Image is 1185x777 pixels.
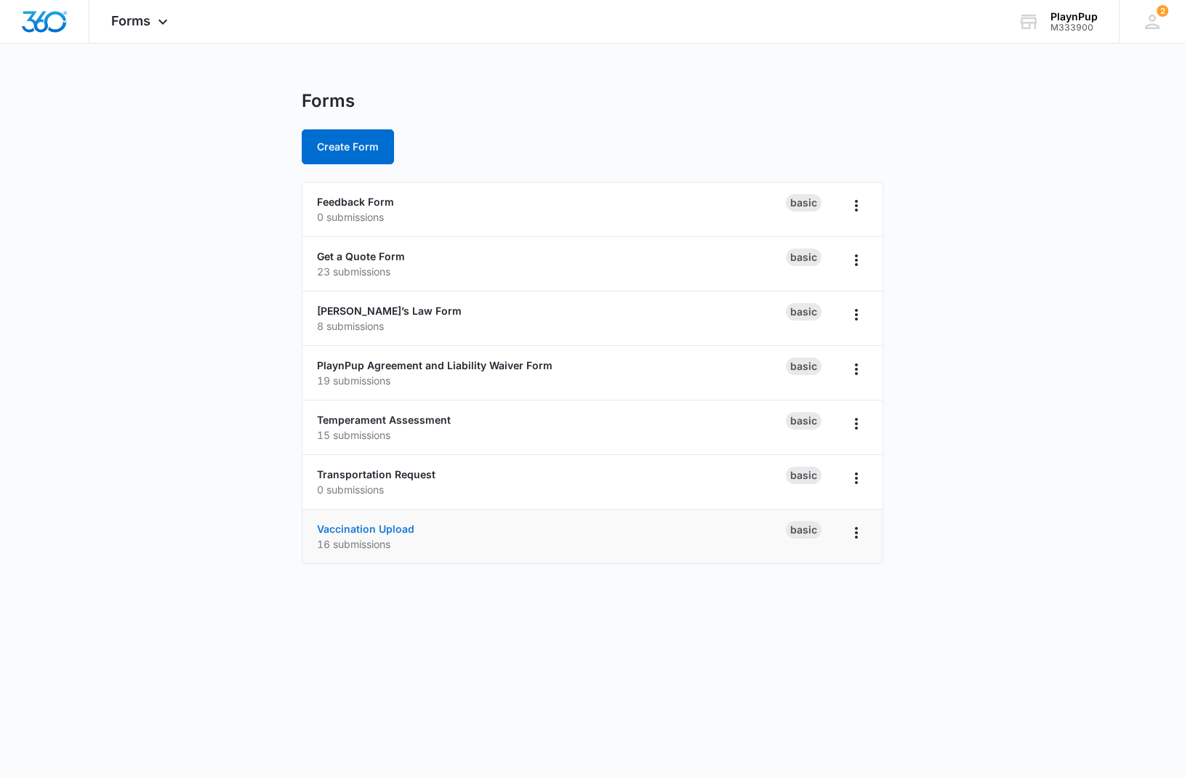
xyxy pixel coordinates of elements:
[1051,23,1098,33] div: account id
[317,414,451,426] a: Temperament Assessment
[317,359,553,371] a: PlaynPup Agreement and Liability Waiver Form
[786,521,822,539] div: Basic
[845,412,868,435] button: Overflow Menu
[786,412,822,430] div: Basic
[786,467,822,484] div: Basic
[845,467,868,490] button: Overflow Menu
[317,536,786,552] p: 16 submissions
[317,427,786,443] p: 15 submissions
[317,264,786,279] p: 23 submissions
[317,523,414,535] a: Vaccination Upload
[786,303,822,321] div: Basic
[1157,5,1168,17] span: 2
[317,209,786,225] p: 0 submissions
[1051,11,1098,23] div: account name
[111,13,150,28] span: Forms
[786,358,822,375] div: Basic
[317,468,435,480] a: Transportation Request
[845,194,868,217] button: Overflow Menu
[302,90,355,112] h1: Forms
[845,249,868,272] button: Overflow Menu
[845,303,868,326] button: Overflow Menu
[317,196,394,208] a: Feedback Form
[317,373,786,388] p: 19 submissions
[317,318,786,334] p: 8 submissions
[786,249,822,266] div: Basic
[317,250,405,262] a: Get a Quote Form
[1157,5,1168,17] div: notifications count
[302,129,394,164] button: Create Form
[317,305,462,317] a: [PERSON_NAME]’s Law Form
[317,482,786,497] p: 0 submissions
[845,521,868,544] button: Overflow Menu
[845,358,868,381] button: Overflow Menu
[786,194,822,212] div: Basic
